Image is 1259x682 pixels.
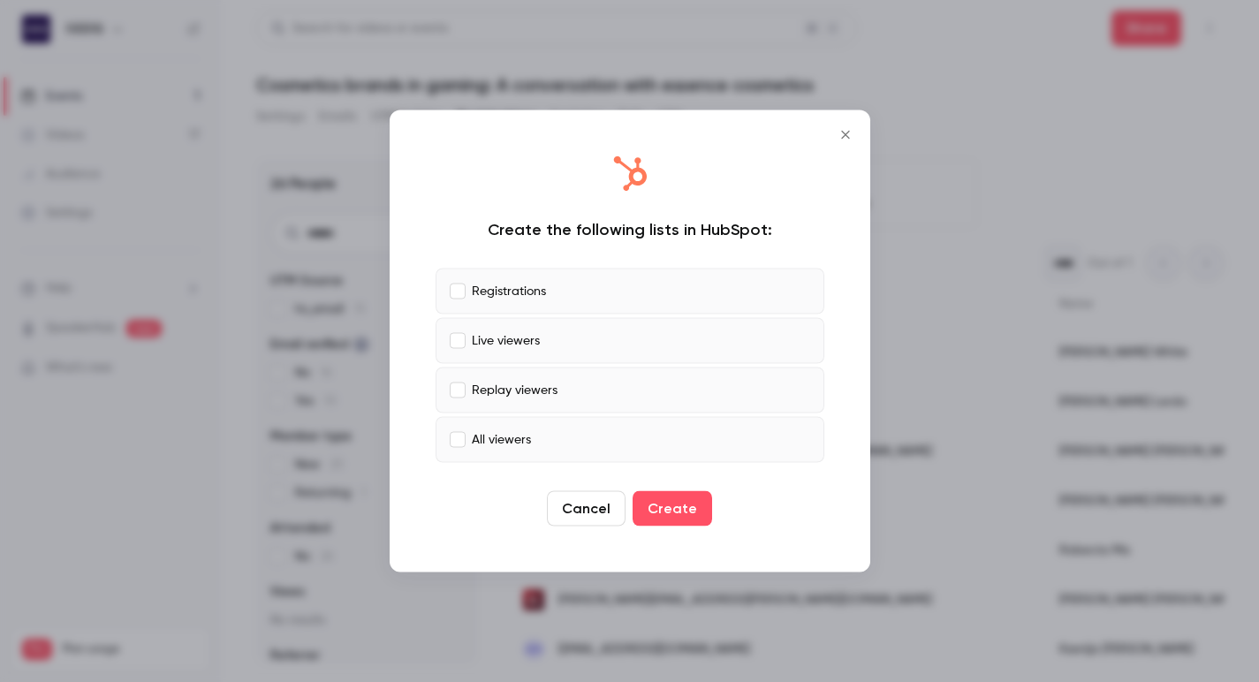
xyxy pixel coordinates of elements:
p: Registrations [472,282,546,300]
p: Live viewers [472,331,540,350]
button: Close [828,117,863,153]
button: Cancel [547,491,626,527]
p: Replay viewers [472,381,557,399]
button: Create [633,491,712,527]
div: Create the following lists in HubSpot: [436,219,824,240]
p: All viewers [472,430,531,449]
